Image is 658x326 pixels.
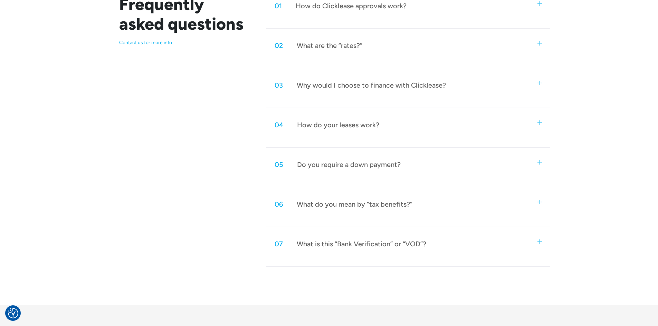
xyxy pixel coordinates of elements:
[537,200,542,204] img: small plus
[119,40,250,46] p: Contact us for more info
[297,200,412,209] div: What do you mean by “tax benefits?”
[8,308,18,318] img: Revisit consent button
[275,1,282,10] div: 01
[537,81,542,85] img: small plus
[8,308,18,318] button: Consent Preferences
[275,41,283,50] div: 02
[297,41,362,50] div: What are the “rates?”
[537,160,542,165] img: small plus
[297,160,401,169] div: Do you require a down payment?
[537,1,542,6] img: small plus
[275,81,283,90] div: 03
[275,120,283,129] div: 04
[275,200,283,209] div: 06
[296,1,407,10] div: How do Clicklease approvals work?
[537,41,542,46] img: small plus
[297,239,426,248] div: What is this “Bank Verification” or “VOD”?
[297,81,446,90] div: Why would I choose to finance with Clicklease?
[297,120,379,129] div: How do your leases work?
[537,239,542,244] img: small plus
[275,239,283,248] div: 07
[275,160,283,169] div: 05
[537,120,542,125] img: small plus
